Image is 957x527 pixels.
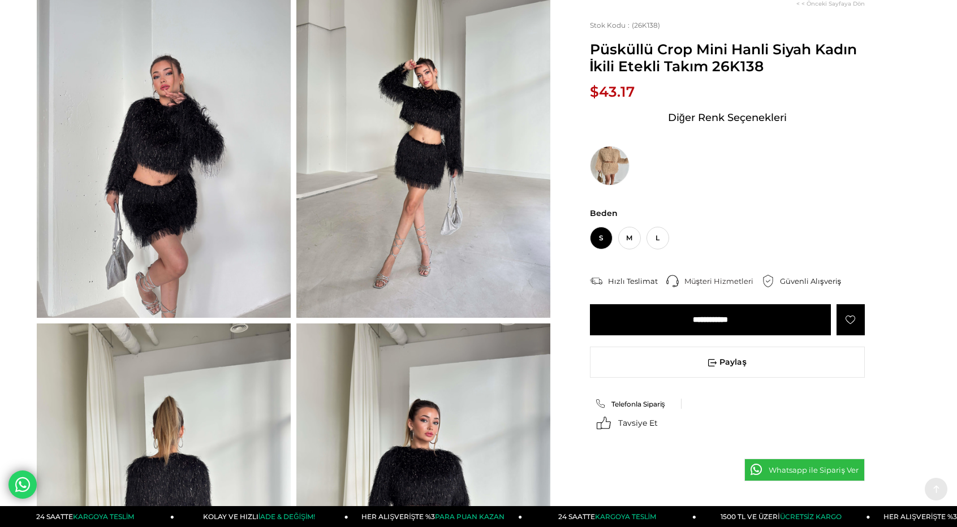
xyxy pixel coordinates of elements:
span: İADE & DEĞİŞİM! [258,512,315,521]
span: Diğer Renk Seçenekleri [668,109,787,127]
span: Telefonla Sipariş [611,400,665,408]
span: Stok Kodu [590,21,632,29]
a: Telefonla Sipariş [596,399,676,409]
span: S [590,227,613,249]
span: KARGOYA TESLİM [595,512,656,521]
a: 24 SAATTEKARGOYA TESLİM [522,506,696,527]
span: Püsküllü Crop Mini Hanli Siyah Kadın İkili Etekli Takım 26K138 [590,41,865,75]
img: security.png [762,275,774,287]
span: (26K138) [590,21,660,29]
span: L [646,227,669,249]
span: ÜCRETSİZ KARGO [780,512,842,521]
span: Paylaş [590,347,864,377]
a: Whatsapp ile Sipariş Ver [744,459,865,481]
div: Müşteri Hizmetleri [684,276,762,286]
img: shipping.png [590,275,602,287]
img: Püsküllü Crop Mini Hanli Bej Kadın İkili Etekli Takım 26K138 [590,146,630,185]
div: Güvenli Alışveriş [780,276,850,286]
span: Beden [590,208,865,218]
a: KOLAY VE HIZLIİADE & DEĞİŞİM! [174,506,348,527]
a: HER ALIŞVERİŞTE %3PARA PUAN KAZAN [348,506,523,527]
a: Favorilere Ekle [837,304,865,335]
span: M [618,227,641,249]
span: PARA PUAN KAZAN [435,512,505,521]
img: call-center.png [666,275,679,287]
span: $43.17 [590,83,635,100]
div: Hızlı Teslimat [608,276,666,286]
span: Tavsiye Et [618,418,658,428]
span: KARGOYA TESLİM [73,512,134,521]
a: 1500 TL VE ÜZERİÜCRETSİZ KARGO [696,506,870,527]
